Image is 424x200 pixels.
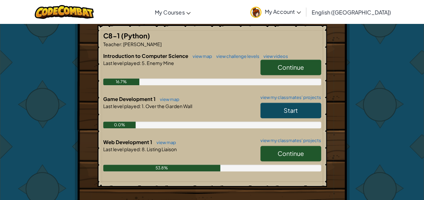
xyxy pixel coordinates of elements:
span: : [140,103,141,109]
a: view map [153,140,176,145]
span: Continue [278,149,304,157]
a: English ([GEOGRAPHIC_DATA]) [308,3,394,21]
a: view map [189,54,212,59]
span: My Courses [155,9,185,16]
span: Last level played [103,103,140,109]
a: view my classmates' projects [257,138,321,143]
span: : [121,41,122,47]
a: view my classmates' projects [257,95,321,100]
span: Enemy Mine [146,60,174,66]
span: Start [284,106,298,114]
a: view videos [260,54,288,59]
span: Last level played [103,146,140,152]
a: My Courses [151,3,194,21]
span: C8-1 [103,31,121,40]
div: 53.8% [103,165,221,171]
span: Game Development 1 [103,96,157,102]
span: Web Development 1 [103,139,153,145]
a: view challenge levels [213,54,259,59]
a: view map [157,97,179,102]
span: : [140,146,141,152]
img: CodeCombat logo [35,5,94,19]
span: Over the Garden Wall [145,103,192,109]
span: Continue [278,63,304,71]
span: : [140,60,141,66]
span: My Account [265,8,301,15]
span: 5. [141,60,146,66]
span: Introduction to Computer Science [103,53,189,59]
img: avatar [250,7,261,18]
span: [PERSON_NAME] [122,41,162,47]
span: English ([GEOGRAPHIC_DATA]) [312,9,391,16]
a: My Account [247,1,304,23]
div: 0.0% [103,122,136,128]
span: Last level played [103,60,140,66]
span: Teacher [103,41,121,47]
span: (Python) [121,31,150,40]
span: 8. [141,146,146,152]
span: 1. [141,103,145,109]
span: Listing Liaison [146,146,177,152]
div: 16.7% [103,78,140,85]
